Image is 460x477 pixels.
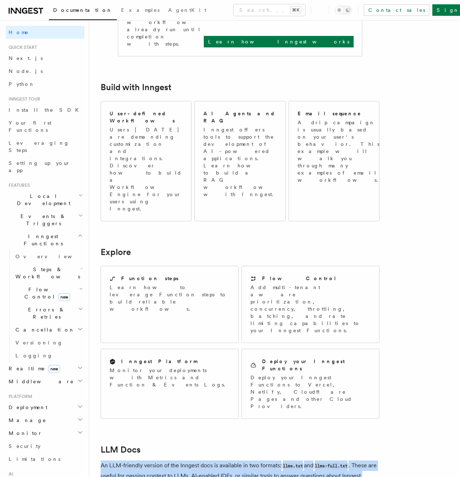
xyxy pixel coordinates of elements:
a: Function stepsLearn how to leverage Function steps to build reliable workflows. [101,266,239,343]
button: Flow Controlnew [13,283,84,303]
a: Security [6,440,84,453]
span: Events & Triggers [6,213,78,227]
p: A drip campaign is usually based on your user's behavior. This example will walk you through many... [298,119,382,184]
span: Home [9,29,29,36]
span: Steps & Workflows [13,266,80,280]
span: Examples [121,7,160,13]
a: Install the SDK [6,103,84,116]
span: AI [6,471,13,477]
button: Monitor [6,427,84,440]
span: Manage [6,417,46,424]
h2: Function steps [121,275,179,282]
a: Learn how Inngest works [204,36,354,47]
a: Email sequenceA drip campaign is usually based on your user's behavior. This example will walk yo... [289,101,379,221]
a: Build with Inngest [101,82,171,92]
a: Overview [13,250,84,263]
a: Leveraging Steps [6,136,84,157]
span: Cancellation [13,326,75,333]
a: Explore [101,247,131,257]
a: AI Agents and RAGInngest offers tools to support the development of AI-powered applications. Lear... [194,101,285,221]
span: Inngest tour [6,96,40,102]
span: Limitations [9,456,60,462]
code: llms.txt [281,463,304,469]
a: Flow ControlAdd multi-tenant aware prioritization, concurrency, throttling, batching, and rate li... [241,266,379,343]
div: Inngest Functions [6,250,84,362]
span: Setting up your app [9,160,70,173]
button: Errors & Retries [13,303,84,323]
span: Logging [15,353,53,358]
a: Setting up your app [6,157,84,177]
span: Node.js [9,68,43,74]
a: Deploy your Inngest FunctionsDeploy your Inngest Functions to Vercel, Netlify, Cloudflare Pages a... [241,349,379,419]
span: Platform [6,394,32,399]
span: Features [6,182,30,188]
span: Versioning [15,340,63,346]
a: Examples [117,2,164,19]
span: Quick start [6,45,37,50]
button: Local Development [6,190,84,210]
button: Middleware [6,375,84,388]
span: Your first Functions [9,120,51,133]
button: Search...⌘K [234,4,305,16]
span: Overview [15,254,89,259]
a: Documentation [49,2,117,20]
button: Realtimenew [6,362,84,375]
h2: Email sequence [298,110,362,117]
button: Steps & Workflows [13,263,84,283]
span: new [48,365,60,373]
span: Next.js [9,55,43,61]
span: Documentation [53,7,112,13]
p: Learn how to leverage Function steps to build reliable workflows. [110,284,230,312]
span: new [58,293,70,301]
a: AgentKit [164,2,211,19]
p: Add multi-tenant aware prioritization, concurrency, throttling, batching, and rate limiting capab... [250,284,371,334]
a: Home [6,26,84,39]
a: Versioning [13,336,84,349]
span: Leveraging Steps [9,140,69,153]
a: Your first Functions [6,116,84,136]
span: Errors & Retries [13,306,78,320]
button: Cancellation [13,323,84,336]
p: Deploy your Inngest Functions to Vercel, Netlify, Cloudflare Pages and other Cloud Providers. [250,374,371,410]
span: Deployment [6,404,47,411]
h2: User-defined Workflows [110,110,183,124]
span: Monitor [6,430,42,437]
a: Limitations [6,453,84,466]
p: Users [DATE] are demanding customization and integrations. Discover how to build a Workflow Engin... [110,126,183,212]
span: AgentKit [168,7,206,13]
span: Middleware [6,378,74,385]
span: Local Development [6,193,78,207]
span: Realtime [6,365,60,372]
a: Next.js [6,52,84,65]
a: Node.js [6,65,84,78]
span: Flow Control [13,286,79,300]
a: Logging [13,349,84,362]
span: Inngest Functions [6,233,78,247]
kbd: ⌘K [291,6,301,14]
a: User-defined WorkflowsUsers [DATE] are demanding customization and integrations. Discover how to ... [101,101,192,221]
span: Install the SDK [9,107,83,113]
span: Security [9,443,41,449]
button: Manage [6,414,84,427]
button: Toggle dark mode [335,6,352,14]
p: Inngest offers tools to support the development of AI-powered applications. Learn how to build a ... [203,126,280,198]
p: Monitor your deployments with Metrics and Function & Events Logs. [110,367,230,388]
code: llms-full.txt [313,463,349,469]
a: LLM Docs [101,445,141,455]
a: Contact sales [364,4,429,16]
button: Events & Triggers [6,210,84,230]
span: Python [9,81,35,87]
p: Learn how Inngest works [208,38,349,45]
h2: Flow Control [262,275,337,282]
h2: Deploy your Inngest Functions [262,358,371,372]
button: Deployment [6,401,84,414]
h2: Inngest Platform [121,358,197,365]
a: Python [6,78,84,91]
a: Inngest PlatformMonitor your deployments with Metrics and Function & Events Logs. [101,349,239,419]
button: Inngest Functions [6,230,84,250]
h2: AI Agents and RAG [203,110,280,124]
